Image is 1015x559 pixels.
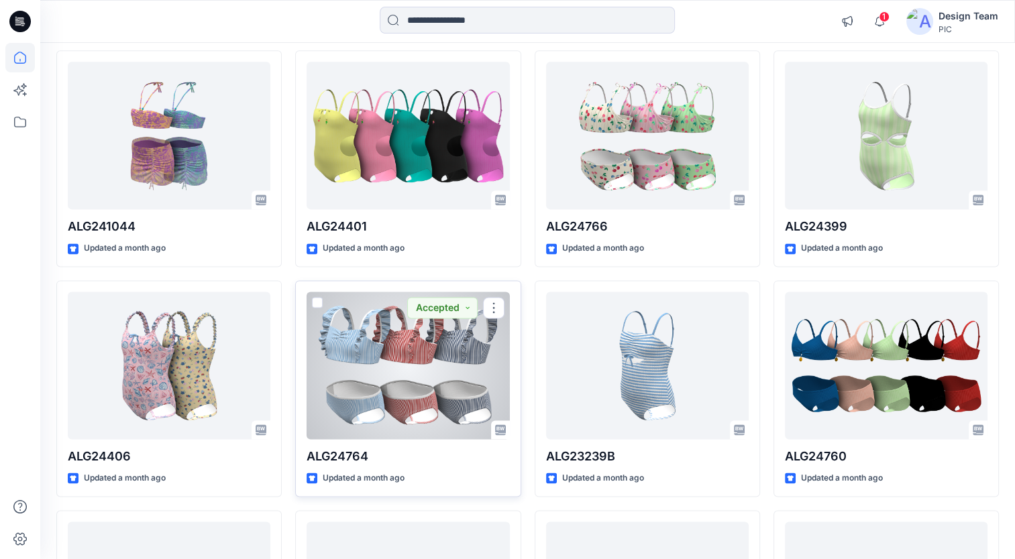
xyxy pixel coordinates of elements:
div: Design Team [939,8,998,24]
p: ALG24766 [546,217,749,236]
span: 1 [879,11,890,22]
p: Updated a month ago [562,471,644,485]
p: Updated a month ago [323,471,405,485]
a: ALG24401 [307,62,509,209]
a: ALG24766 [546,62,749,209]
a: ALG241044 [68,62,270,209]
a: ALG23239B [546,292,749,439]
a: ALG24406 [68,292,270,439]
p: ALG23239B [546,447,749,466]
div: PIC [939,24,998,34]
p: ALG24401 [307,217,509,236]
p: ALG24760 [785,447,987,466]
p: Updated a month ago [323,241,405,255]
a: ALG24760 [785,292,987,439]
p: Updated a month ago [84,241,166,255]
a: ALG24399 [785,62,987,209]
p: Updated a month ago [562,241,644,255]
img: avatar [906,8,933,35]
p: Updated a month ago [801,241,883,255]
p: ALG24406 [68,447,270,466]
p: ALG24764 [307,447,509,466]
p: ALG24399 [785,217,987,236]
p: Updated a month ago [801,471,883,485]
a: ALG24764 [307,292,509,439]
p: Updated a month ago [84,471,166,485]
p: ALG241044 [68,217,270,236]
